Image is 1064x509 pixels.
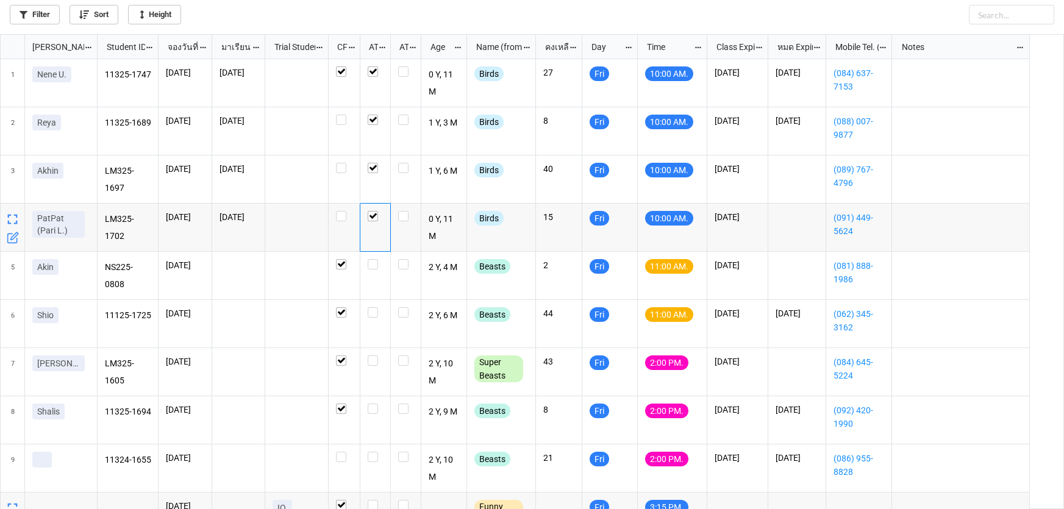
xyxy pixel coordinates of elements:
div: Mobile Tel. (from Nick Name) [828,40,879,54]
div: 11:00 AM. [645,307,693,322]
div: 2:00 PM. [645,452,688,466]
p: 1 Y, 3 M [429,115,460,132]
p: 11324-1655 [105,452,151,469]
p: LM325-1702 [105,211,151,244]
p: [DATE] [166,307,204,319]
div: Fri [590,404,609,418]
p: [DATE] [166,66,204,79]
p: Akin [37,261,54,273]
p: [DATE] [166,211,204,223]
p: [DATE] [166,355,204,368]
p: 2 Y, 4 M [429,259,460,276]
div: Class Expiration [709,40,755,54]
div: Fri [590,452,609,466]
p: [DATE] [166,452,204,464]
p: [DATE] [220,115,257,127]
p: [DATE] [166,404,204,416]
div: 10:00 AM. [645,211,693,226]
span: 1 [11,59,15,107]
div: Fri [590,66,609,81]
p: [DATE] [715,163,760,175]
div: Time [640,40,694,54]
div: 10:00 AM. [645,163,693,177]
p: [DATE] [715,452,760,464]
p: 0 Y, 11 M [429,211,460,244]
p: 2 Y, 9 M [429,404,460,421]
a: (088) 007-9877 [834,115,884,141]
p: 1 Y, 6 M [429,163,460,180]
div: CF [330,40,348,54]
p: [DATE] [776,307,818,319]
p: [DATE] [776,452,818,464]
p: 15 [543,211,574,223]
div: หมด Expired date (from [PERSON_NAME] Name) [770,40,813,54]
p: [DATE] [776,404,818,416]
div: Student ID (from [PERSON_NAME] Name) [99,40,145,54]
span: 3 [11,155,15,203]
p: NS225-0808 [105,259,151,292]
a: (086) 955-8828 [834,452,884,479]
p: 2 [543,259,574,271]
a: (089) 767-4796 [834,163,884,190]
div: จองวันที่ [160,40,199,54]
p: 11325-1747 [105,66,151,84]
div: ATK [392,40,409,54]
p: [DATE] [220,163,257,175]
p: [PERSON_NAME] [37,357,80,369]
p: [DATE] [166,115,204,127]
span: 2 [11,107,15,155]
p: [DATE] [776,66,818,79]
p: [DATE] [166,259,204,271]
a: (084) 637-7153 [834,66,884,93]
div: Fri [590,115,609,129]
a: (081) 888-1986 [834,259,884,286]
span: 7 [11,348,15,396]
p: 8 [543,404,574,416]
div: Fri [590,259,609,274]
p: 43 [543,355,574,368]
p: [DATE] [166,163,204,175]
div: 10:00 AM. [645,115,693,129]
div: Fri [590,211,609,226]
a: (084) 645-5224 [834,355,884,382]
span: 8 [11,396,15,444]
div: Fri [590,163,609,177]
input: Search... [969,5,1054,24]
div: ATT [362,40,379,54]
a: Height [128,5,181,24]
div: 2:00 PM. [645,355,688,370]
div: Super Beasts [474,355,523,382]
p: 11125-1725 [105,307,151,324]
span: 6 [11,300,15,347]
p: [DATE] [715,66,760,79]
div: Trial Student [267,40,315,54]
a: (091) 449-5624 [834,211,884,238]
p: [DATE] [715,404,760,416]
p: [DATE] [715,355,760,368]
p: [DATE] [715,307,760,319]
p: [DATE] [715,211,760,223]
p: LM325-1605 [105,355,151,388]
p: [DATE] [715,115,760,127]
p: 2 Y, 6 M [429,307,460,324]
div: 2:00 PM. [645,404,688,418]
p: [DATE] [220,66,257,79]
a: Filter [10,5,60,24]
p: [DATE] [220,211,257,223]
div: [PERSON_NAME] Name [25,40,84,54]
p: Akhin [37,165,59,177]
p: 2 Y, 10 M [429,355,460,388]
div: มาเรียน [214,40,252,54]
div: คงเหลือ (from Nick Name) [538,40,569,54]
a: Sort [70,5,118,24]
p: 21 [543,452,574,464]
p: Shalis [37,405,60,418]
p: PatPat (Pari L.) [37,212,80,237]
div: 11:00 AM. [645,259,693,274]
div: Birds [474,163,504,177]
p: 40 [543,163,574,175]
div: Beasts [474,307,510,322]
div: Notes [894,40,1016,54]
div: Name (from Class) [469,40,523,54]
div: 10:00 AM. [645,66,693,81]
